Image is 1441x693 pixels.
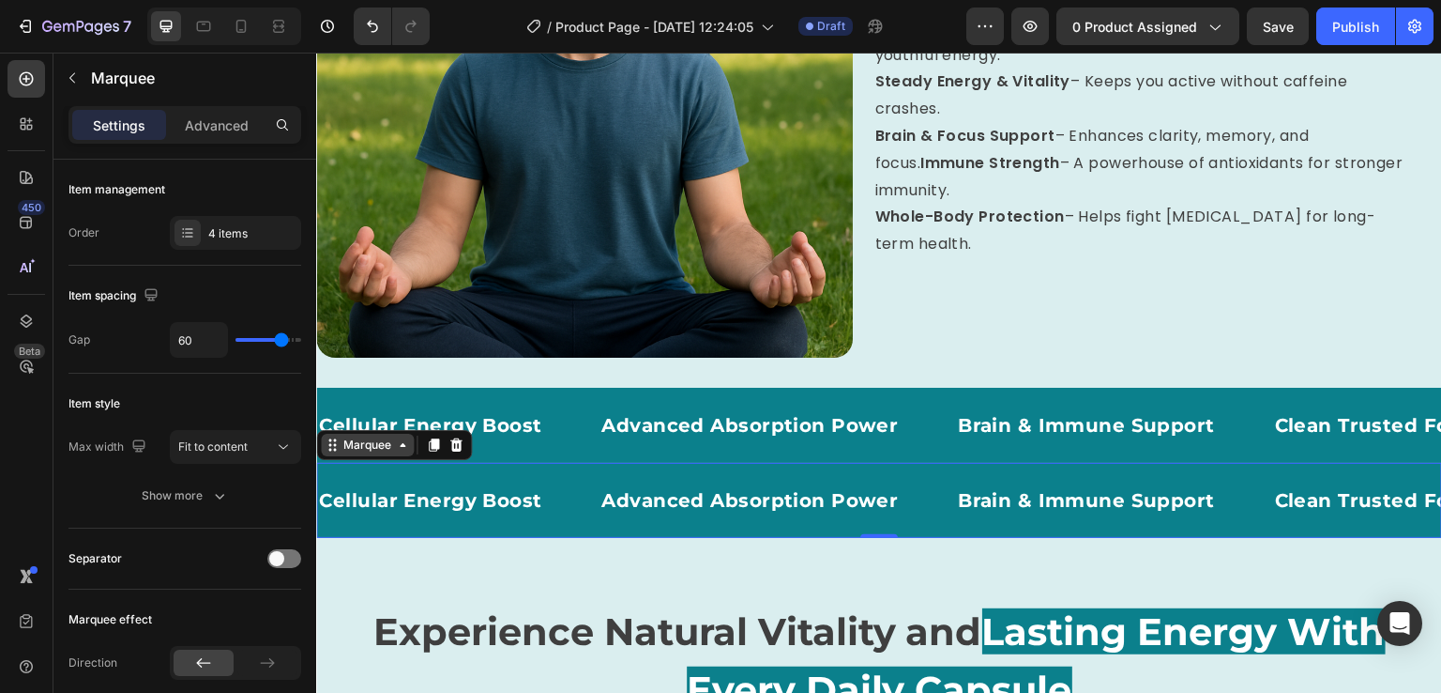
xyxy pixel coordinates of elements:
button: Show more [68,479,301,513]
p: Brain & Immune Support [642,360,899,386]
div: Max width [68,435,150,460]
span: Experience Natural Vitality and [57,556,666,602]
span: / [547,17,552,37]
strong: Immune Strength [604,100,744,121]
div: Marquee effect [68,611,152,628]
p: Settings [93,115,145,135]
p: Cellular Energy Boost [3,360,225,386]
div: 450 [18,200,45,215]
span: Lasting Energy With Every Daily Capsule [371,556,1069,660]
button: 0 product assigned [1056,8,1239,45]
button: Publish [1316,8,1395,45]
p: Marquee [91,67,294,89]
input: Auto [171,323,227,357]
p: Clean Trusted Formula [959,435,1193,461]
p: Advanced [185,115,249,135]
p: 7 [123,15,131,38]
span: Save [1263,19,1294,35]
div: Undo/Redo [354,8,430,45]
p: – Enhances clarity, memory, and focus. – A powerhouse of antioxidants for stronger immunity. [559,70,1092,151]
div: Publish [1332,17,1379,37]
button: Fit to content [170,430,301,464]
div: Separator [68,550,122,567]
button: Save [1247,8,1309,45]
div: Open Intercom Messenger [1377,601,1422,646]
p: Brain & Immune Support [642,435,899,461]
strong: Brain & Focus Support [559,72,739,94]
span: 0 product assigned [1072,17,1197,37]
p: Advanced Absorption Power [285,435,582,461]
div: Item style [68,395,120,412]
p: – Helps fight [MEDICAL_DATA] for long-term health. [559,151,1092,206]
strong: Whole-Body Protection [559,153,749,175]
div: Show more [142,486,229,505]
span: Fit to content [178,439,248,454]
div: Order [68,224,99,241]
div: Direction [68,654,117,671]
div: Item management [68,181,165,198]
p: Clean Trusted Formula [959,360,1193,386]
div: Item spacing [68,284,162,309]
p: Advanced Absorption Power [285,360,582,386]
div: 4 items [208,225,296,242]
iframe: Design area [316,53,1441,693]
div: Gap [68,331,90,348]
div: Marquee [23,384,79,401]
span: Draft [817,18,845,35]
div: Beta [14,344,45,359]
span: Product Page - [DATE] 12:24:05 [555,17,753,37]
p: Cellular Energy Boost [3,435,225,461]
button: 7 [8,8,140,45]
